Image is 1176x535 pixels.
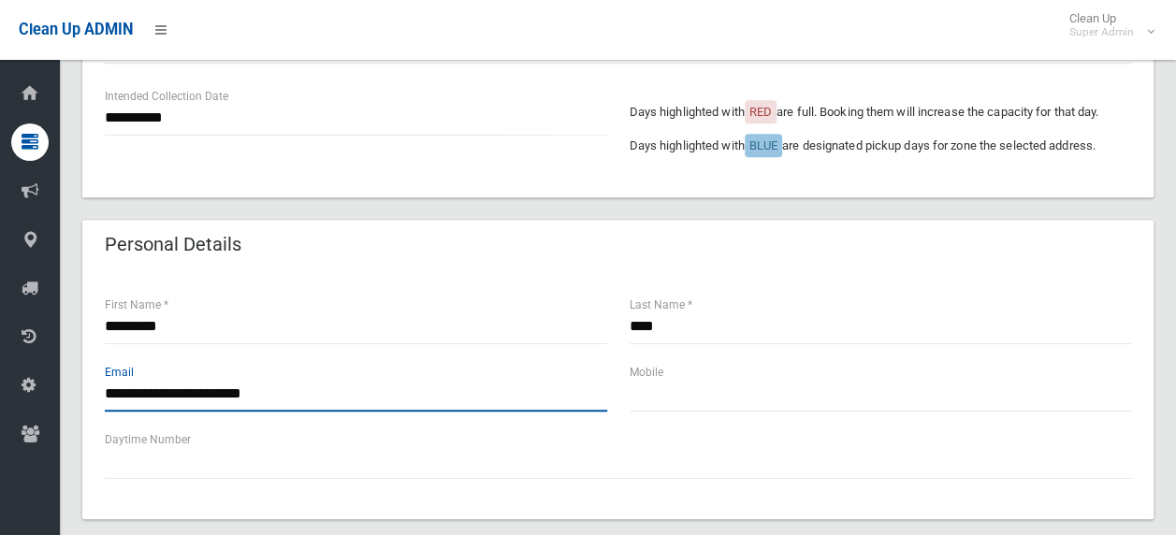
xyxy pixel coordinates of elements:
[630,101,1132,123] p: Days highlighted with are full. Booking them will increase the capacity for that day.
[82,226,264,263] header: Personal Details
[19,21,133,38] span: Clean Up ADMIN
[749,105,772,119] span: RED
[630,135,1132,157] p: Days highlighted with are designated pickup days for zone the selected address.
[749,138,777,152] span: BLUE
[1060,11,1153,39] span: Clean Up
[1069,25,1134,39] small: Super Admin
